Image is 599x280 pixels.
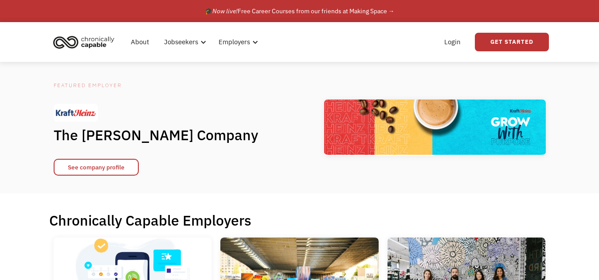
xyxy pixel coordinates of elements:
div: Employers [219,37,250,47]
div: Featured Employer [54,80,275,91]
div: Employers [213,28,261,56]
div: Jobseekers [164,37,198,47]
h1: Chronically Capable Employers [49,211,550,229]
a: Login [439,28,466,56]
em: Now live! [212,7,238,15]
div: Jobseekers [159,28,209,56]
img: Chronically Capable logo [51,32,117,52]
h1: The [PERSON_NAME] Company [54,126,275,144]
a: home [51,32,121,52]
a: About [125,28,154,56]
a: See company profile [54,159,139,176]
a: Get Started [475,33,549,51]
div: 🎓 Free Career Courses from our friends at Making Space → [205,6,395,16]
